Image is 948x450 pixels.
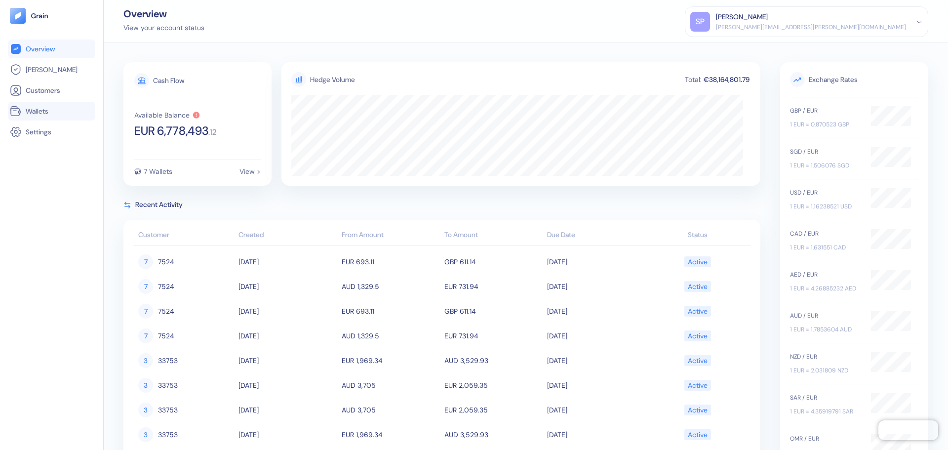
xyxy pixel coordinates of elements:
[310,75,355,85] div: Hedge Volume
[790,188,861,197] div: USD / EUR
[10,43,93,55] a: Overview
[236,299,339,324] td: [DATE]
[790,147,861,156] div: SGD / EUR
[236,226,339,245] th: Created
[158,402,178,418] span: 33753
[135,200,183,210] span: Recent Activity
[703,76,750,83] div: €38,164,801.79
[208,128,217,136] span: . 12
[790,72,918,87] span: Exchange Rates
[158,253,174,270] span: 7524
[10,84,93,96] a: Customers
[236,373,339,398] td: [DATE]
[158,327,174,344] span: 7524
[339,274,442,299] td: AUD 1,329.5
[545,226,647,245] th: Due Date
[790,284,861,293] div: 1 EUR = 4.26885232 AED
[10,126,93,138] a: Settings
[442,274,545,299] td: EUR 731.94
[442,398,545,422] td: EUR 2,059.35
[339,398,442,422] td: AUD 3,705
[442,373,545,398] td: EUR 2,059.35
[688,278,708,295] div: Active
[26,44,55,54] span: Overview
[138,254,153,269] div: 7
[545,373,647,398] td: [DATE]
[339,249,442,274] td: EUR 693.11
[878,420,938,440] iframe: Chatra live chat
[26,85,60,95] span: Customers
[236,398,339,422] td: [DATE]
[138,378,153,393] div: 3
[158,377,178,394] span: 33753
[10,64,93,76] a: [PERSON_NAME]
[688,352,708,369] div: Active
[339,226,442,245] th: From Amount
[790,434,861,443] div: OMR / EUR
[442,226,545,245] th: To Amount
[442,324,545,348] td: EUR 731.94
[716,23,906,32] div: [PERSON_NAME][EMAIL_ADDRESS][PERSON_NAME][DOMAIN_NAME]
[339,348,442,373] td: EUR 1,969.34
[690,12,710,32] div: SP
[339,373,442,398] td: AUD 3,705
[790,106,861,115] div: GBP / EUR
[123,23,204,33] div: View your account status
[790,407,861,416] div: 1 EUR = 4.35919791 SAR
[442,249,545,274] td: GBP 611.14
[790,366,861,375] div: 1 EUR = 2.031809 NZD
[339,299,442,324] td: EUR 693.11
[790,229,861,238] div: CAD / EUR
[545,422,647,447] td: [DATE]
[138,353,153,368] div: 3
[236,422,339,447] td: [DATE]
[684,76,703,83] div: Total:
[123,9,204,19] div: Overview
[790,393,861,402] div: SAR / EUR
[716,12,768,22] div: [PERSON_NAME]
[442,299,545,324] td: GBP 611.14
[545,274,647,299] td: [DATE]
[688,426,708,443] div: Active
[545,249,647,274] td: [DATE]
[545,299,647,324] td: [DATE]
[790,325,861,334] div: 1 EUR = 1.7853604 AUD
[239,168,261,175] div: View >
[236,348,339,373] td: [DATE]
[138,304,153,319] div: 7
[158,278,174,295] span: 7524
[158,426,178,443] span: 33753
[790,120,861,129] div: 1 EUR = 0.870523 GBP
[138,328,153,343] div: 7
[236,249,339,274] td: [DATE]
[688,303,708,320] div: Active
[442,422,545,447] td: AUD 3,529.93
[138,279,153,294] div: 7
[158,352,178,369] span: 33753
[134,125,208,137] span: EUR 6,778,493
[790,311,861,320] div: AUD / EUR
[688,402,708,418] div: Active
[26,106,48,116] span: Wallets
[138,427,153,442] div: 3
[10,105,93,117] a: Wallets
[133,226,236,245] th: Customer
[790,202,861,211] div: 1 EUR = 1.16238521 USD
[442,348,545,373] td: AUD 3,529.93
[158,303,174,320] span: 7524
[236,274,339,299] td: [DATE]
[688,327,708,344] div: Active
[688,377,708,394] div: Active
[153,77,184,84] div: Cash Flow
[650,230,746,240] div: Status
[134,112,190,119] div: Available Balance
[339,422,442,447] td: EUR 1,969.34
[545,324,647,348] td: [DATE]
[144,168,172,175] div: 7 Wallets
[790,243,861,252] div: 1 EUR = 1.631551 CAD
[545,348,647,373] td: [DATE]
[138,403,153,417] div: 3
[236,324,339,348] td: [DATE]
[339,324,442,348] td: AUD 1,329.5
[688,253,708,270] div: Active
